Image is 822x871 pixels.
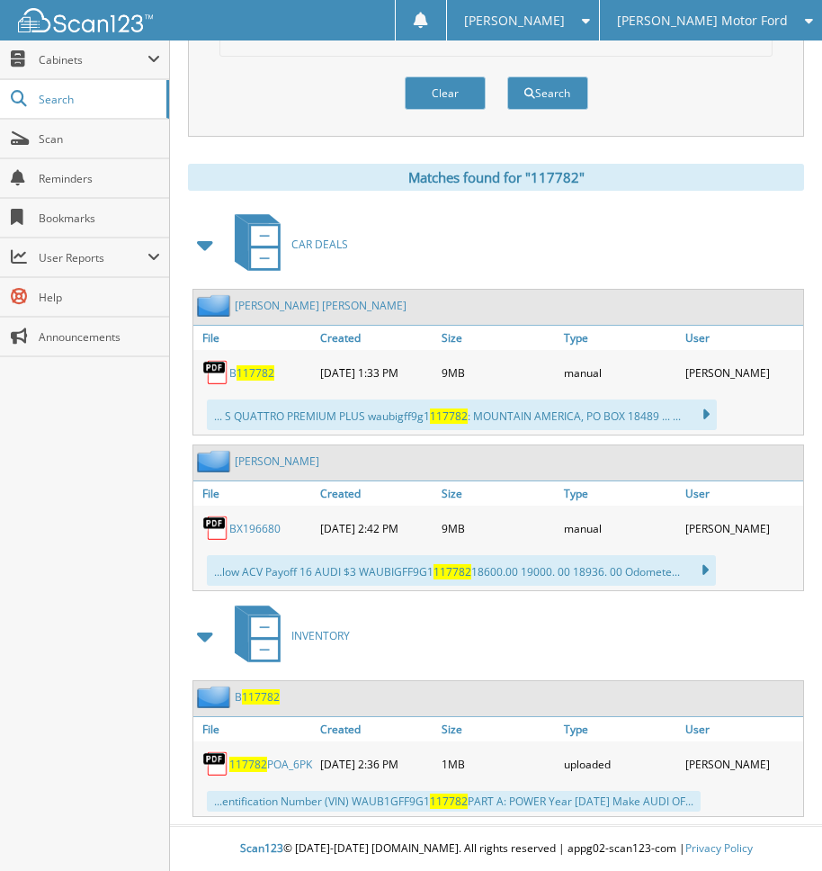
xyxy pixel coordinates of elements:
[685,840,753,856] a: Privacy Policy
[316,481,438,506] a: Created
[681,717,803,741] a: User
[39,329,160,345] span: Announcements
[617,15,788,26] span: [PERSON_NAME] Motor Ford
[229,757,312,772] a: 117782POA_6PK
[242,689,280,705] span: 117782
[559,355,682,391] div: manual
[188,164,804,191] div: Matches found for "117782"
[39,92,157,107] span: Search
[202,359,229,386] img: PDF.png
[430,409,468,424] span: 117782
[316,717,438,741] a: Created
[559,510,682,546] div: manual
[430,794,468,809] span: 117782
[39,211,160,226] span: Bookmarks
[39,290,160,305] span: Help
[437,326,559,350] a: Size
[202,750,229,777] img: PDF.png
[197,686,235,708] img: folder2.png
[437,355,559,391] div: 9MB
[405,76,486,110] button: Clear
[559,326,682,350] a: Type
[437,510,559,546] div: 9MB
[291,628,350,643] span: INVENTORY
[240,840,283,856] span: Scan123
[559,481,682,506] a: Type
[464,15,565,26] span: [PERSON_NAME]
[207,791,701,812] div: ...entification Number (VIN) WAUB1GFF9G1 PART A: POWER Year [DATE] Make AUDI OF...
[193,326,316,350] a: File
[197,294,235,317] img: folder2.png
[681,355,803,391] div: [PERSON_NAME]
[681,481,803,506] a: User
[291,237,348,252] span: CAR DEALS
[202,515,229,542] img: PDF.png
[235,298,407,313] a: [PERSON_NAME] [PERSON_NAME]
[681,510,803,546] div: [PERSON_NAME]
[316,510,438,546] div: [DATE] 2:42 PM
[39,171,160,186] span: Reminders
[235,689,280,705] a: B117782
[207,400,717,430] div: ... S QUATTRO PREMIUM PLUS waubigff9g1 : MOUNTAIN AMERICA, PO BOX 18489 ... ...
[18,8,153,32] img: scan123-logo-white.svg
[681,746,803,782] div: [PERSON_NAME]
[235,453,319,469] a: [PERSON_NAME]
[732,785,822,871] iframe: Chat Widget
[39,250,147,265] span: User Reports
[224,209,348,280] a: CAR DEALS
[681,326,803,350] a: User
[229,757,267,772] span: 117782
[237,365,274,381] span: 117782
[193,481,316,506] a: File
[437,746,559,782] div: 1MB
[193,717,316,741] a: File
[316,355,438,391] div: [DATE] 1:33 PM
[207,555,716,586] div: ...low ACV Payoff 16 AUDI $3 WAUBIGFF9G1 18600.00 19000. 00 18936. 00 Odomete...
[197,450,235,472] img: folder2.png
[433,564,471,579] span: 117782
[39,131,160,147] span: Scan
[229,365,274,381] a: B117782
[316,746,438,782] div: [DATE] 2:36 PM
[316,326,438,350] a: Created
[507,76,588,110] button: Search
[437,717,559,741] a: Size
[229,521,281,536] a: BX196680
[437,481,559,506] a: Size
[224,600,350,671] a: INVENTORY
[39,52,147,67] span: Cabinets
[559,717,682,741] a: Type
[170,827,822,871] div: © [DATE]-[DATE] [DOMAIN_NAME]. All rights reserved | appg02-scan123-com |
[559,746,682,782] div: uploaded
